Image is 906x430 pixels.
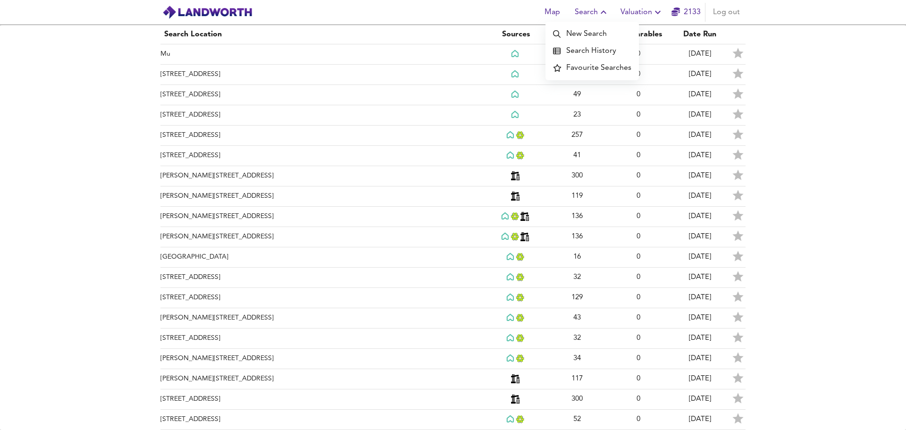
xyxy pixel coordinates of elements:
td: 136 [546,227,608,247]
button: Search [571,3,613,22]
td: 52 [546,410,608,430]
button: Log out [709,3,744,22]
td: [DATE] [669,44,730,65]
td: [PERSON_NAME][STREET_ADDRESS] [160,186,485,207]
td: [DATE] [669,389,730,410]
img: Rightmove [506,354,516,363]
img: Land Registry [516,334,526,342]
td: [GEOGRAPHIC_DATA] [160,247,485,268]
img: Planning [511,171,521,180]
td: 0 [608,227,669,247]
button: Map [537,3,567,22]
img: Rightmove [511,110,520,119]
td: 129 [546,288,608,308]
td: 0 [608,369,669,389]
td: [DATE] [669,146,730,166]
td: [DATE] [669,126,730,146]
span: Valuation [621,6,663,19]
td: 0 [608,268,669,288]
img: Land Registry [516,314,526,322]
img: Land Registry [516,273,526,281]
td: 23 [546,105,608,126]
img: Land Registry [516,253,526,261]
button: 2133 [671,3,701,22]
td: [DATE] [669,268,730,288]
span: Search [575,6,609,19]
img: Land Registry [516,354,526,363]
td: 41 [546,146,608,166]
td: [DATE] [669,227,730,247]
img: Rightmove [506,415,516,424]
td: [DATE] [669,369,730,389]
img: Rightmove [506,253,516,261]
img: logo [162,5,252,19]
img: Land Registry [516,294,526,302]
td: [STREET_ADDRESS] [160,288,485,308]
td: [STREET_ADDRESS] [160,126,485,146]
td: [PERSON_NAME][STREET_ADDRESS] [160,349,485,369]
td: 32 [546,329,608,349]
td: 0 [608,186,669,207]
img: Rightmove [511,90,520,99]
td: [DATE] [669,186,730,207]
div: Sources [489,29,543,40]
img: Planning [511,192,521,201]
td: 34 [546,349,608,369]
img: Rightmove [506,131,516,140]
td: 300 [546,389,608,410]
img: Rightmove [506,334,516,343]
span: Map [541,6,563,19]
img: Planning [520,232,530,241]
td: [STREET_ADDRESS] [160,85,485,105]
td: 0 [608,410,669,430]
a: Favourite Searches [545,59,639,76]
td: 0 [608,166,669,186]
td: 0 [608,105,669,126]
td: [DATE] [669,410,730,430]
td: [STREET_ADDRESS] [160,389,485,410]
td: 0 [608,329,669,349]
img: Rightmove [501,232,511,241]
a: 2133 [671,6,701,19]
img: Rightmove [506,313,516,322]
td: [DATE] [669,207,730,227]
td: 0 [608,247,669,268]
td: 32 [546,268,608,288]
td: 0 [608,288,669,308]
img: Land Registry [516,131,526,139]
img: Planning [520,212,530,221]
td: 119 [546,186,608,207]
img: Rightmove [506,151,516,160]
td: [STREET_ADDRESS] [160,268,485,288]
td: 0 [608,207,669,227]
td: [STREET_ADDRESS] [160,410,485,430]
img: Land Registry [511,212,520,220]
td: [DATE] [669,288,730,308]
td: [PERSON_NAME][STREET_ADDRESS] [160,166,485,186]
img: Planning [511,374,521,383]
th: Search Location [160,25,485,44]
td: [PERSON_NAME][STREET_ADDRESS] [160,227,485,247]
img: Rightmove [501,212,511,221]
td: 0 [608,126,669,146]
td: [STREET_ADDRESS] [160,65,485,85]
td: [STREET_ADDRESS] [160,329,485,349]
td: 0 [608,349,669,369]
img: Rightmove [506,273,516,282]
td: [PERSON_NAME][STREET_ADDRESS] [160,369,485,389]
img: Rightmove [506,293,516,302]
td: [DATE] [669,308,730,329]
td: [DATE] [669,247,730,268]
td: [DATE] [669,85,730,105]
a: Search History [545,42,639,59]
td: 0 [608,389,669,410]
img: Rightmove [511,50,520,59]
a: New Search [545,25,639,42]
td: [PERSON_NAME][STREET_ADDRESS] [160,207,485,227]
td: 0 [608,146,669,166]
td: Mu [160,44,485,65]
td: [DATE] [669,105,730,126]
td: 117 [546,369,608,389]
